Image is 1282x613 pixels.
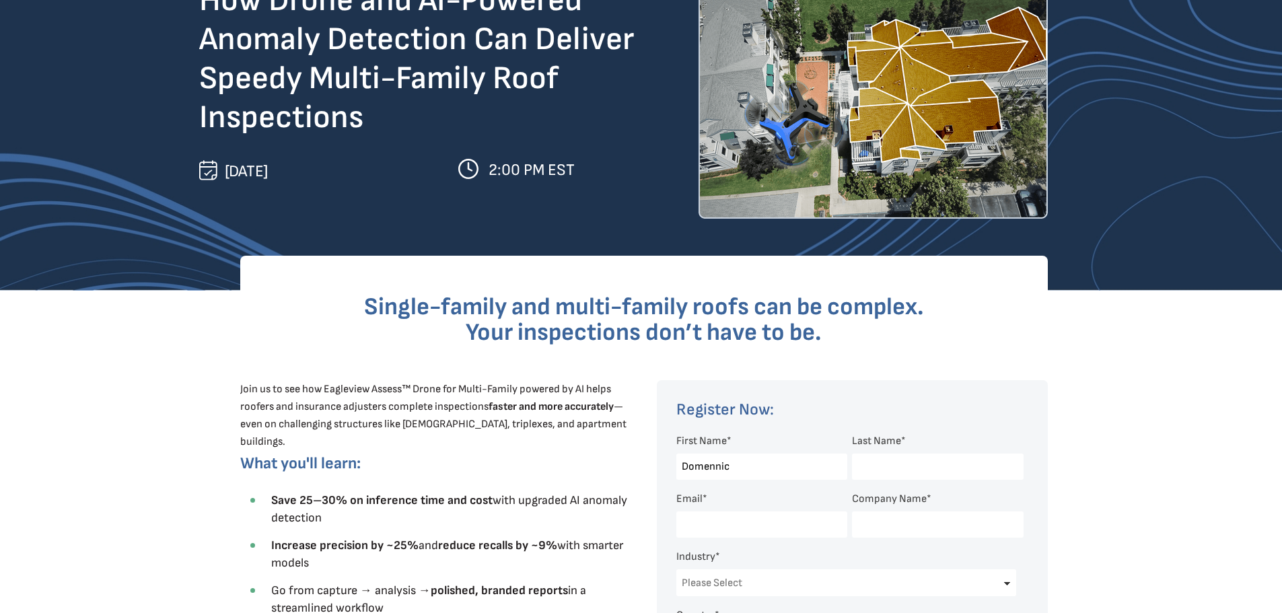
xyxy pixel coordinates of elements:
[225,161,268,181] span: [DATE]
[489,400,614,413] strong: faster and more accurately
[240,383,627,448] span: Join us to see how Eagleview Assess™ Drone for Multi-Family powered by AI helps roofers and insur...
[466,318,822,347] span: Your inspections don’t have to be.
[676,400,774,419] span: Register Now:
[364,293,924,322] span: Single-family and multi-family roofs can be complex.
[676,493,703,505] span: Email
[271,538,623,570] span: and with smarter models
[852,493,927,505] span: Company Name
[271,538,419,552] strong: Increase precision by ~25%
[271,493,493,507] strong: Save 25–30% on inference time and cost
[438,538,557,552] strong: reduce recalls by ~9%
[271,493,627,525] span: with upgraded AI anomaly detection
[852,435,901,447] span: Last Name
[489,160,575,180] span: 2:00 PM EST
[240,454,361,473] span: What you'll learn:
[676,435,727,447] span: First Name
[431,583,568,598] strong: polished, branded reports
[676,550,715,563] span: Industry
